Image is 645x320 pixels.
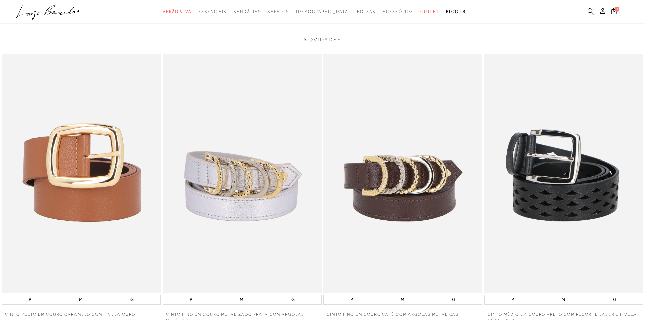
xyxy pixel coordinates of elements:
a: categoryNavScreenReaderText [383,5,413,18]
img: CINTO MÉDIO EM COURO PRETO COM RECORTE LASER E FIVELA NIQUELADA [484,54,643,293]
span: Sandálias [234,9,261,14]
button: M [238,295,245,304]
button: P [348,295,355,304]
button: M [77,295,85,304]
span: BLOG LB [446,9,466,14]
img: CINTO FINO EM COURO METALIZADO PRATA COM ARGOLAS METÁLICAS [163,54,322,293]
span: Sapatos [267,9,289,14]
a: categoryNavScreenReaderText [357,5,376,18]
a: categoryNavScreenReaderText [420,5,439,18]
span: [DEMOGRAPHIC_DATA] [296,9,350,14]
span: Outlet [420,9,439,14]
button: G [450,295,457,304]
button: 1 [609,7,619,17]
img: CINTO FINO EM COURO CAFÉ COM ARGOLAS METÁLICAS [323,54,482,293]
span: Essenciais [198,9,227,14]
button: G [611,295,618,304]
button: M [399,295,406,304]
button: M [559,295,567,304]
a: categoryNavScreenReaderText [267,5,289,18]
a: categoryNavScreenReaderText [234,5,261,18]
span: Acessórios [383,9,413,14]
button: G [289,295,297,304]
span: Bolsas [357,9,376,14]
span: 1 [615,7,619,12]
button: G [128,295,136,304]
a: categoryNavScreenReaderText [163,5,192,18]
img: CINTO MÉDIO EM COURO CARAMELO COM FIVELA OURO [2,54,161,293]
a: BLOG LB [446,5,466,18]
button: P [188,295,194,304]
button: P [27,295,34,304]
span: Verão Viva [163,9,192,14]
button: P [509,295,516,304]
a: noSubCategoriesText [296,5,350,18]
a: categoryNavScreenReaderText [198,5,227,18]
